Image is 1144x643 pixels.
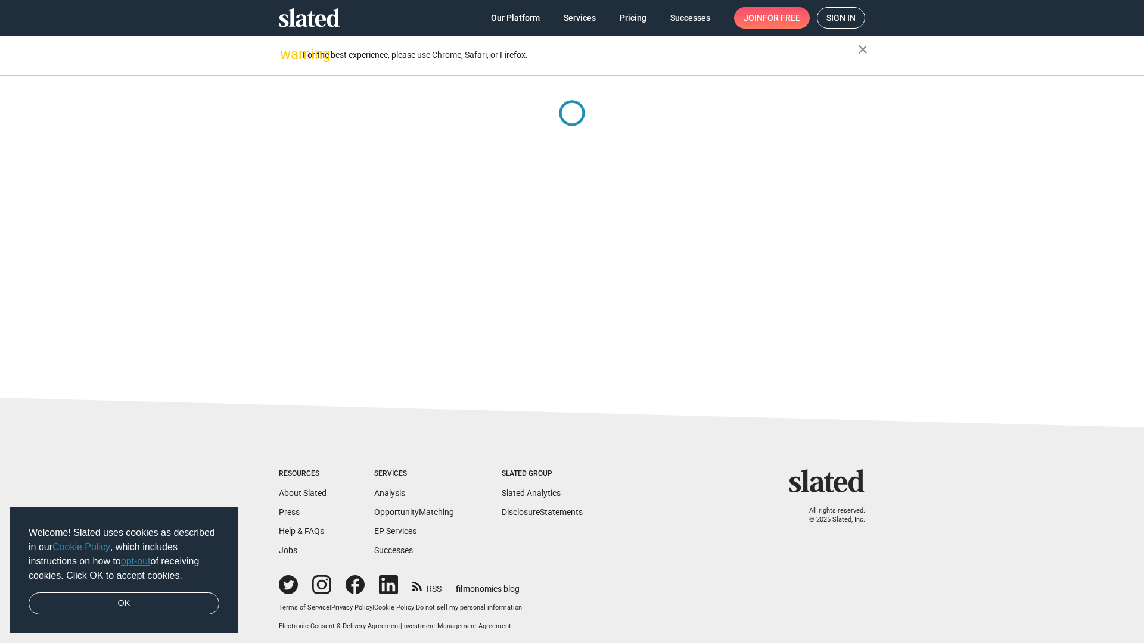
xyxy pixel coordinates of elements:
[303,47,858,63] div: For the best experience, please use Chrome, Safari, or Firefox.
[400,622,402,630] span: |
[456,584,470,594] span: film
[279,488,327,498] a: About Slated
[121,556,151,566] a: opt-out
[502,469,583,479] div: Slated Group
[279,622,400,630] a: Electronic Consent & Delivery Agreement
[331,604,372,611] a: Privacy Policy
[491,7,540,29] span: Our Platform
[797,507,865,524] p: All rights reserved. © 2025 Slated, Inc.
[29,592,219,615] a: dismiss cookie message
[412,576,442,595] a: RSS
[280,47,294,61] mat-icon: warning
[564,7,596,29] span: Services
[29,526,219,583] span: Welcome! Slated uses cookies as described in our , which includes instructions on how to of recei...
[670,7,710,29] span: Successes
[374,469,454,479] div: Services
[502,507,583,517] a: DisclosureStatements
[10,507,238,634] div: cookieconsent
[744,7,800,29] span: Join
[52,542,110,552] a: Cookie Policy
[329,604,331,611] span: |
[374,545,413,555] a: Successes
[416,604,522,613] button: Do not sell my personal information
[763,7,800,29] span: for free
[279,526,324,536] a: Help & FAQs
[374,488,405,498] a: Analysis
[402,622,511,630] a: Investment Management Agreement
[620,7,646,29] span: Pricing
[481,7,549,29] a: Our Platform
[374,507,454,517] a: OpportunityMatching
[826,8,856,28] span: Sign in
[856,42,870,57] mat-icon: close
[372,604,374,611] span: |
[554,7,605,29] a: Services
[456,574,520,595] a: filmonomics blog
[279,604,329,611] a: Terms of Service
[374,604,414,611] a: Cookie Policy
[279,507,300,517] a: Press
[734,7,810,29] a: Joinfor free
[279,545,297,555] a: Jobs
[661,7,720,29] a: Successes
[414,604,416,611] span: |
[817,7,865,29] a: Sign in
[279,469,327,479] div: Resources
[610,7,656,29] a: Pricing
[374,526,416,536] a: EP Services
[502,488,561,498] a: Slated Analytics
